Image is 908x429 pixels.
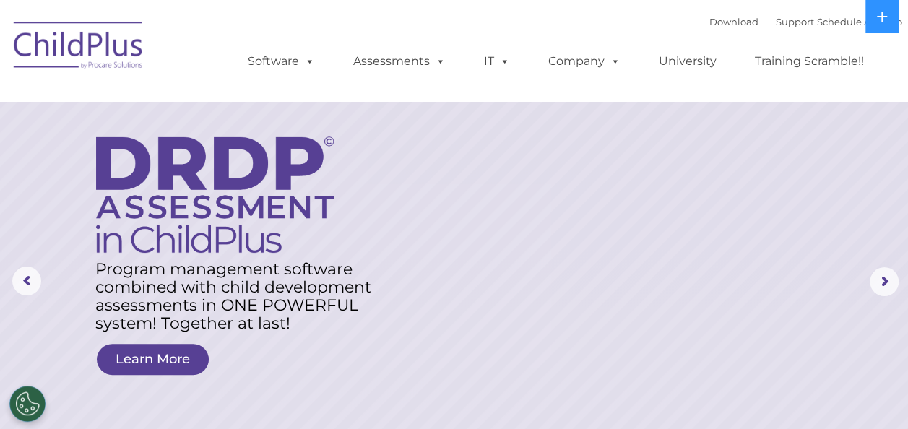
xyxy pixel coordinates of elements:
a: Learn More [97,344,209,375]
a: Support [776,16,814,27]
span: Phone number [201,155,262,165]
font: | [709,16,902,27]
a: Software [233,47,329,76]
a: Assessments [339,47,460,76]
img: ChildPlus by Procare Solutions [7,12,151,84]
a: Download [709,16,758,27]
a: Company [534,47,635,76]
img: DRDP Assessment in ChildPlus [96,136,334,253]
a: University [644,47,731,76]
button: Cookies Settings [9,386,46,422]
a: Schedule A Demo [817,16,902,27]
rs-layer: Program management software combined with child development assessments in ONE POWERFUL system! T... [95,260,386,332]
a: Training Scramble!! [740,47,878,76]
iframe: Chat Widget [836,360,908,429]
a: IT [470,47,524,76]
span: Last name [201,95,245,106]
